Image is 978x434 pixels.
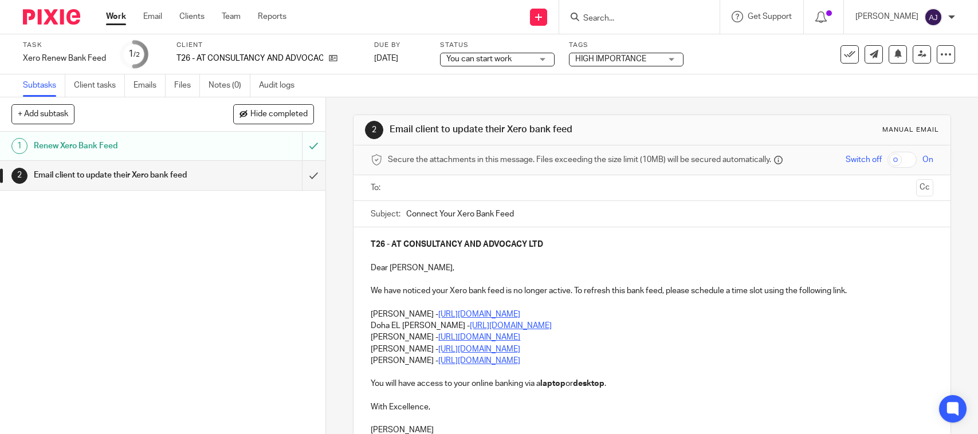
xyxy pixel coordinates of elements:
a: [URL][DOMAIN_NAME] [438,345,520,353]
button: Cc [916,179,933,196]
a: Client tasks [74,74,125,97]
a: [URL][DOMAIN_NAME] [438,310,520,318]
a: [URL][DOMAIN_NAME] [438,357,520,365]
p: Dear [PERSON_NAME], [371,262,933,274]
input: Search [582,14,685,24]
label: Task [23,41,106,50]
a: Subtasks [23,74,65,97]
a: Clients [179,11,205,22]
span: You can start work [446,55,512,63]
span: Get Support [748,13,792,21]
p: Doha EL [PERSON_NAME] - [371,320,933,332]
div: Manual email [882,125,939,135]
h1: Renew Xero Bank Feed [34,137,205,155]
div: 1 [128,48,140,61]
strong: laptop [540,380,565,388]
div: 2 [365,121,383,139]
a: Email [143,11,162,22]
a: Emails [133,74,166,97]
span: Secure the attachments in this message. Files exceeding the size limit (10MB) will be secured aut... [388,154,771,165]
span: HIGH IMPORTANCE [575,55,646,63]
a: [URL][DOMAIN_NAME] [470,322,552,330]
img: svg%3E [924,8,942,26]
p: We have noticed your Xero bank feed is no longer active. To refresh this bank feed, please schedu... [371,285,933,297]
a: [URL][DOMAIN_NAME] [438,333,520,341]
div: 1 [11,138,28,154]
a: Reports [258,11,286,22]
label: Client [176,41,360,50]
p: [PERSON_NAME] [855,11,918,22]
p: [PERSON_NAME] - [371,344,933,355]
label: Status [440,41,555,50]
img: Pixie [23,9,80,25]
span: Hide completed [250,110,308,119]
h1: Email client to update their Xero bank feed [34,167,205,184]
strong: T26 - AT CONSULTANCY AND ADVOCACY LTD [371,240,543,248]
p: You will have access to your online banking via a or . [371,378,933,389]
p: [PERSON_NAME] - [371,355,933,366]
button: + Add subtask [11,104,74,124]
a: Notes (0) [209,74,250,97]
label: Due by [374,41,426,50]
span: [DATE] [374,54,398,62]
span: Switch off [846,154,882,165]
div: Xero Renew Bank Feed [23,53,106,64]
p: [PERSON_NAME] - [371,332,933,343]
label: To: [371,182,383,194]
p: With Excellence, [371,401,933,413]
a: Audit logs [259,74,303,97]
label: Tags [569,41,684,50]
small: /2 [133,52,140,58]
a: Work [106,11,126,22]
label: Subject: [371,208,400,220]
strong: desktop [573,380,604,388]
div: 2 [11,168,28,184]
a: Files [174,74,200,97]
a: Team [222,11,241,22]
h1: Email client to update their Xero bank feed [390,124,677,136]
button: Hide completed [233,104,314,124]
p: T26 - AT CONSULTANCY AND ADVOCACY LTD [176,53,323,64]
span: On [922,154,933,165]
p: [PERSON_NAME] - [371,309,933,320]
